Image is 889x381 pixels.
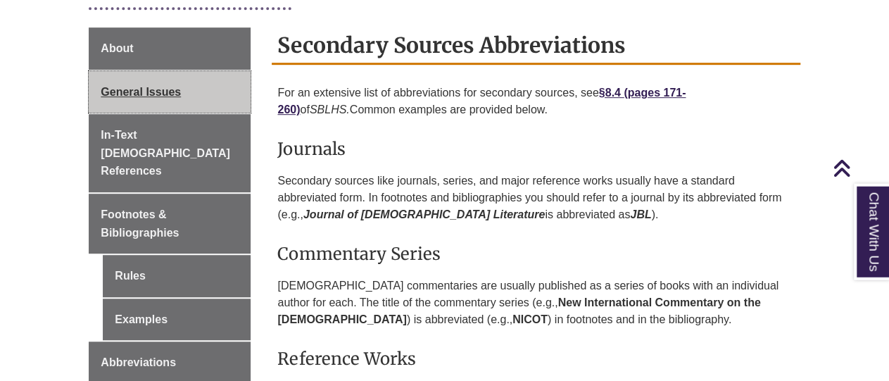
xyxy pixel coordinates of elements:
strong: §8.4 [599,87,621,99]
a: General Issues [89,71,251,113]
p: [DEMOGRAPHIC_DATA] commentaries are usually published as a series of books with an individual aut... [277,272,794,334]
h3: Commentary Series [277,243,794,265]
a: About [89,27,251,70]
h3: Reference Works [277,348,794,370]
strong: ( [624,87,627,99]
span: In-Text [DEMOGRAPHIC_DATA] References [101,129,229,177]
a: In-Text [DEMOGRAPHIC_DATA] References [89,114,251,192]
a: Footnotes & Bibliographies [89,194,251,254]
h2: Secondary Sources Abbreviations [272,27,800,65]
span: About [101,42,133,54]
span: Footnotes & Bibliographies [101,208,179,239]
strong: New International Commentary on the [DEMOGRAPHIC_DATA] [277,296,760,325]
strong: NICOT [512,313,548,325]
span: Abbreviations [101,356,176,368]
h3: Journals [277,138,794,160]
em: SBLHS. [310,104,350,115]
em: Journal of [DEMOGRAPHIC_DATA] Literature [303,208,545,220]
em: JBL [630,208,651,220]
a: Back to Top [833,158,885,177]
span: General Issues [101,86,181,98]
p: Secondary sources like journals, series, and major reference works usually have a standard abbrev... [277,167,794,229]
a: Examples [103,299,251,341]
a: Rules [103,255,251,297]
p: For an extensive list of abbreviations for secondary sources, see of Common examples are provided... [277,79,794,124]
